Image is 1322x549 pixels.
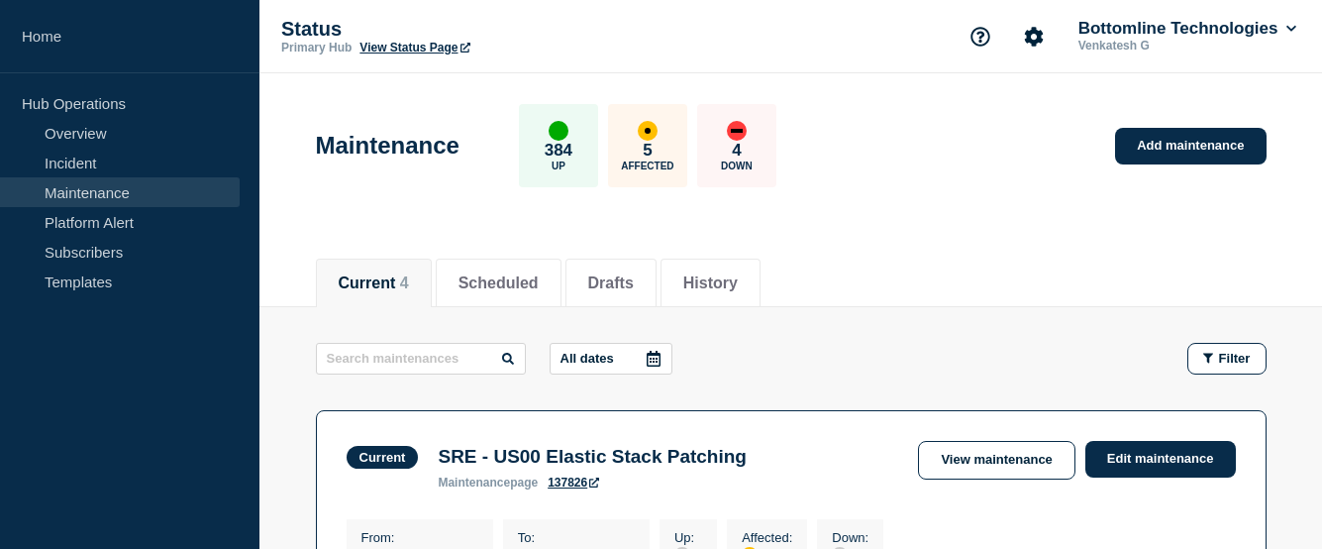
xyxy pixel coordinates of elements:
p: All dates [560,351,614,366]
a: Add maintenance [1115,128,1266,165]
p: 4 [732,141,741,161]
button: Filter [1187,343,1267,375]
h3: SRE - US00 Elastic Stack Patching [438,446,747,468]
p: Primary Hub [281,41,352,55]
p: From : [361,530,478,545]
a: Edit maintenance [1085,441,1236,478]
button: History [683,274,738,292]
p: Affected [621,161,673,171]
p: Up [552,161,565,171]
a: View maintenance [918,441,1074,480]
input: Search maintenances [316,343,526,375]
button: Account settings [1013,16,1055,57]
h1: Maintenance [316,132,459,160]
button: Current 4 [339,274,409,292]
p: 5 [643,141,652,161]
p: Down : [832,530,868,545]
span: maintenance [438,476,510,490]
span: 4 [400,274,409,291]
div: affected [638,121,658,141]
a: View Status Page [359,41,469,55]
p: page [438,476,538,490]
div: Current [359,450,406,465]
button: All dates [550,343,672,375]
div: up [549,121,568,141]
div: down [727,121,747,141]
p: Venkatesh G [1074,39,1280,53]
span: Filter [1219,351,1251,366]
p: Affected : [742,530,792,545]
p: Status [281,18,677,41]
button: Bottomline Technologies [1074,19,1300,39]
a: 137826 [548,476,599,490]
p: Up : [674,530,702,545]
p: To : [518,530,635,545]
p: Down [721,161,753,171]
p: 384 [545,141,572,161]
button: Support [960,16,1001,57]
button: Scheduled [458,274,539,292]
button: Drafts [588,274,634,292]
